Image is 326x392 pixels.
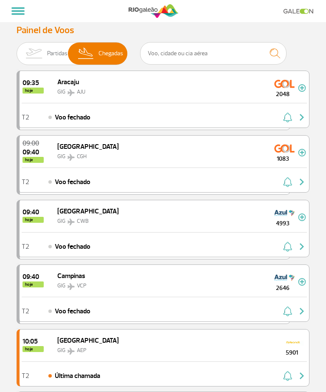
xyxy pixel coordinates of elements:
[140,42,287,65] input: Voo, cidade ou cia aérea
[98,43,123,65] span: Chegadas
[22,149,44,156] span: 2025-08-28 09:40:00
[267,90,298,99] span: 2048
[297,177,307,187] img: seta-direita-painel-voo.svg
[297,371,307,381] img: seta-direita-painel-voo.svg
[22,80,44,86] span: 2025-08-28 09:35:00
[17,25,309,36] h3: Painel de Voos
[297,306,307,316] img: seta-direita-painel-voo.svg
[57,88,65,95] span: GIG
[22,217,44,223] span: hoje
[267,154,298,163] span: 1083
[22,88,44,94] span: hoje
[22,157,44,163] span: hoje
[22,338,44,345] span: 2025-08-28 10:05:00
[73,43,98,65] img: slider-desembarque
[55,371,100,381] span: Última chamada
[77,282,87,289] span: VCP
[297,241,307,252] img: seta-direita-painel-voo.svg
[276,348,307,357] span: 5901
[22,373,29,379] span: T2
[77,218,89,224] span: CWB
[267,219,298,228] span: 4993
[77,153,87,160] span: CGH
[267,284,298,293] span: 2646
[298,149,306,156] img: mais-info-painel-voo.svg
[22,114,29,120] span: T2
[22,244,29,250] span: T2
[77,347,87,354] span: AEP
[22,281,44,287] span: hoje
[283,371,292,381] img: sino-painel-voo.svg
[47,43,67,65] span: Partidas
[283,177,292,187] img: sino-painel-voo.svg
[274,142,295,155] img: GOL Transportes Aereos
[57,207,119,216] span: [GEOGRAPHIC_DATA]
[57,347,65,354] span: GIG
[22,308,29,314] span: T2
[55,112,90,122] span: Voo fechado
[298,84,306,92] img: mais-info-painel-voo.svg
[22,179,29,185] span: T2
[274,77,295,91] img: GOL Transportes Aereos
[55,306,90,316] span: Voo fechado
[57,218,65,224] span: GIG
[57,153,65,160] span: GIG
[57,272,85,280] span: Campinas
[283,335,304,349] img: Flybondi
[22,209,44,216] span: 2025-08-28 09:40:00
[55,177,90,187] span: Voo fechado
[283,306,292,316] img: sino-painel-voo.svg
[298,213,306,221] img: mais-info-painel-voo.svg
[57,282,65,289] span: GIG
[22,346,44,352] span: hoje
[22,273,44,280] span: 2025-08-28 09:40:00
[57,78,79,86] span: Aracaju
[57,142,119,151] span: [GEOGRAPHIC_DATA]
[57,336,119,345] span: [GEOGRAPHIC_DATA]
[22,140,44,147] span: 2025-08-28 09:00:00
[283,241,292,252] img: sino-painel-voo.svg
[298,278,306,286] img: mais-info-painel-voo.svg
[274,271,295,284] img: Azul Linhas Aéreas
[297,112,307,122] img: seta-direita-painel-voo.svg
[77,88,85,95] span: AJU
[55,241,90,252] span: Voo fechado
[20,43,47,65] img: slider-embarque
[283,112,292,122] img: sino-painel-voo.svg
[274,206,295,220] img: Azul Linhas Aéreas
